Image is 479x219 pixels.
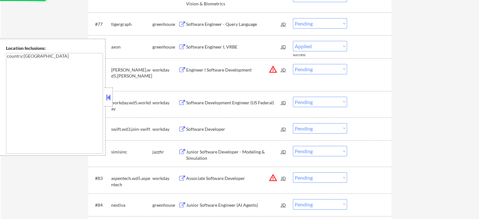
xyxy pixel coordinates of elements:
[281,64,287,75] div: JD
[95,175,106,182] div: #83
[186,44,281,50] div: Software Engineer I, VRBE
[152,202,178,208] div: greenhouse
[186,202,281,208] div: Junior Software Engineer (AI Agents)
[281,41,287,52] div: JD
[95,202,106,208] div: #84
[269,65,277,74] button: warning_amber
[111,149,152,155] div: simisinc
[281,199,287,210] div: JD
[111,126,152,132] div: swift.wd3.join-swift
[281,172,287,184] div: JD
[111,21,152,27] div: tigergraph
[152,100,178,106] div: workday
[186,149,281,161] div: Junior Software Developer - Modeling & Simulation
[111,100,152,112] div: workday.wd5.workday
[281,97,287,108] div: JD
[152,44,178,50] div: greenhouse
[281,123,287,135] div: JD
[293,52,318,58] div: success
[186,67,281,73] div: Engineer I Software Development
[186,21,281,27] div: Software Engineer - Query Language
[95,21,106,27] div: #77
[269,173,277,182] button: warning_amber
[152,21,178,27] div: greenhouse
[111,67,152,79] div: [PERSON_NAME].wd5.[PERSON_NAME]
[186,175,281,182] div: Associate Software Developer
[281,18,287,30] div: JD
[152,149,178,155] div: jazzhr
[6,45,103,51] div: Location Inclusions:
[111,175,152,187] div: aspentech.wd5.aspentech
[111,44,152,50] div: axon
[111,202,152,208] div: nextiva
[152,175,178,182] div: workday
[186,126,281,132] div: Software Developer
[152,67,178,73] div: workday
[281,146,287,157] div: JD
[186,100,281,106] div: Software Development Engineer (US Federal)
[152,126,178,132] div: workday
